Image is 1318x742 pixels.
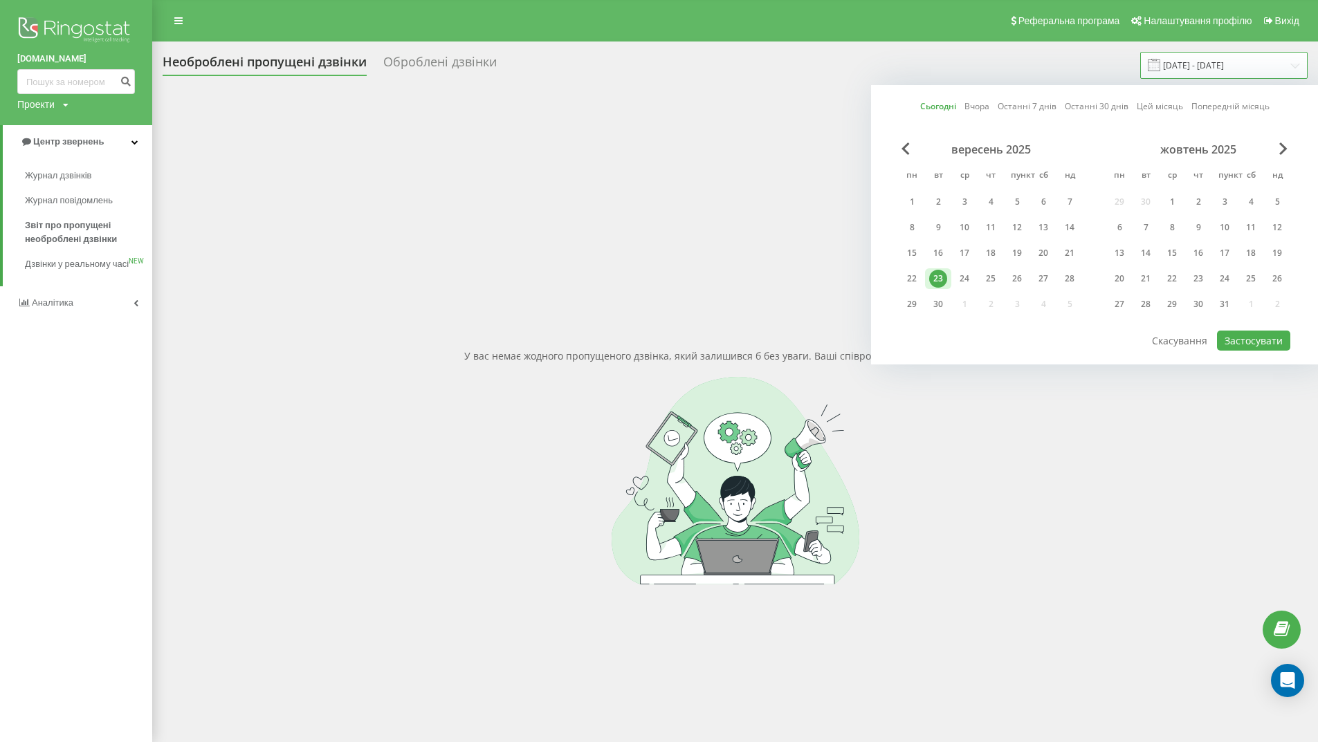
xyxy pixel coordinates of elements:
div: нд 7 вер. 2025 р. [1056,192,1083,212]
div: вт 7 жовт. 2025 р. [1133,217,1159,238]
font: 29 [907,298,917,310]
abbr: понеділок [1109,166,1130,187]
abbr: субота [1241,166,1261,187]
div: чт 16 жовт. 2025 р. [1185,243,1211,263]
a: [DOMAIN_NAME] [17,52,135,66]
a: Журнал дзвінків [25,163,152,188]
font: 23 [1193,272,1203,284]
font: сб [1247,169,1256,180]
div: пункт 31 жовт. 2025 р. [1211,294,1238,315]
font: вт [934,169,943,180]
a: Журнал повідомлень [25,188,152,213]
font: Проекти [17,99,55,110]
div: сб 6 вер. 2025 р. [1030,192,1056,212]
font: Дзвінки у реальному часі [25,259,129,269]
font: 3 [1223,196,1227,207]
font: 28 [1141,298,1151,310]
font: 19 [1012,247,1022,259]
div: сб 13 вер. 2025 р. [1030,217,1056,238]
font: 13 [1115,247,1124,259]
font: Вихід [1275,15,1299,26]
font: Застосувати [1225,334,1283,347]
font: У вас немає жодного пропущеного дзвінка, який залишився б без уваги. Ваші співробітники працюють ... [464,349,1006,362]
div: ср 17 вер. 2025 р. [951,243,978,263]
div: чт 23 жовт. 2025 р. [1185,268,1211,289]
font: жовтень 2025 [1160,142,1236,157]
div: пункт 12 вер. 2025 р. [1004,217,1030,238]
font: 10 [1220,221,1229,233]
a: Дзвінки у реальному часіNEW [25,252,152,277]
font: Вчора [964,100,989,112]
font: Сьогодні [920,100,956,112]
font: 1 [910,196,915,207]
font: нд [1065,169,1075,180]
div: ср 8 жовт. 2025 р. [1159,217,1185,238]
font: 8 [1170,221,1175,233]
font: 12 [1272,221,1282,233]
span: Previous Month [901,142,910,155]
font: 30 [933,298,943,310]
font: 8 [910,221,915,233]
div: чт 11 вер. 2025 р. [978,217,1004,238]
div: нд 26 жовт. 2025 р. [1264,268,1290,289]
font: 19 [1272,247,1282,259]
div: сб 27 вер. 2025 р. [1030,268,1056,289]
font: ср [960,169,969,180]
font: 14 [1065,221,1074,233]
font: 27 [1038,272,1048,284]
font: Попередній місяць [1191,100,1270,112]
div: пункт 3 жовт. 2025 р. [1211,192,1238,212]
div: пн 27 жовт. 2025 р. [1106,294,1133,315]
font: 2 [1196,196,1201,207]
div: пункт 5 вер. 2025 р. [1004,192,1030,212]
font: пункт [1218,169,1243,180]
abbr: вівторок [1135,166,1156,187]
div: пн 15 вер. 2025 р. [899,243,925,263]
font: ср [1168,169,1177,180]
font: 14 [1141,247,1151,259]
div: вт 23 вер. 2025 р. [925,268,951,289]
div: нд 5 жовт. 2025 р. [1264,192,1290,212]
img: Ringostat logo [17,14,135,48]
button: Застосувати [1217,331,1290,351]
font: 5 [1275,196,1280,207]
font: 20 [1115,272,1124,284]
div: чт 9 жовт. 2025 р. [1185,217,1211,238]
font: Оброблені дзвінки [383,53,497,70]
font: 17 [960,247,969,259]
font: 21 [1141,272,1151,284]
div: Open Intercom Messenger [1271,664,1304,697]
font: 11 [986,221,996,233]
font: 1 [1170,196,1175,207]
div: нд 21 вер. 2025 р. [1056,243,1083,263]
font: 28 [1065,272,1074,284]
font: 20 [1038,247,1048,259]
font: Звіт про пропущені необроблені дзвінки [25,220,117,244]
a: Звіт про пропущені необроблені дзвінки [25,213,152,252]
div: нд 12 жовт. 2025 р. [1264,217,1290,238]
font: Останні 30 днів [1065,100,1128,112]
abbr: середа [1162,166,1182,187]
font: чт [1193,169,1203,180]
div: пн 22 вер. 2025 р. [899,268,925,289]
button: Скасування [1144,331,1215,351]
div: ср 3 вер. 2025 р. [951,192,978,212]
font: 27 [1115,298,1124,310]
div: вт 16 вер. 2025 р. [925,243,951,263]
font: 24 [1220,272,1229,284]
font: NEW [129,257,144,265]
div: нд 14 вер. 2025 р. [1056,217,1083,238]
font: Налаштування профілю [1144,15,1252,26]
div: чт 4 вер. 2025 р. [978,192,1004,212]
font: 5 [1015,196,1020,207]
font: пн [1114,169,1125,180]
font: 6 [1041,196,1046,207]
div: ср 24 вер. 2025 р. [951,268,978,289]
font: 16 [1193,247,1203,259]
div: пункт 19 вер. 2025 р. [1004,243,1030,263]
font: пн [906,169,917,180]
font: 29 [1167,298,1177,310]
font: нд [1272,169,1283,180]
div: пн 13 жовт. 2025 р. [1106,243,1133,263]
font: 16 [933,247,943,259]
